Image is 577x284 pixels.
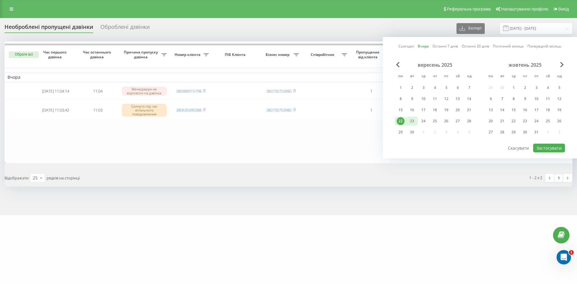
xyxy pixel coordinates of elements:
[508,105,519,115] div: ср 15 жовт 2025 р.
[505,144,532,152] button: Скасувати
[39,50,72,59] span: Час першого дзвінка
[555,72,564,81] abbr: неділя
[487,117,495,125] div: 20
[35,83,77,99] td: [DATE] 11:04:14
[454,117,462,125] div: 27
[395,62,475,68] div: вересень 2025
[431,84,439,92] div: 4
[498,72,507,81] abbr: вівторок
[266,88,292,94] a: 380730703980
[395,105,406,115] div: пн 15 вер 2025 р.
[554,117,565,126] div: нд 26 жовт 2025 р.
[510,117,517,125] div: 22
[485,105,496,115] div: пн 13 жовт 2025 р.
[531,105,542,115] div: пт 17 жовт 2025 р.
[531,83,542,92] div: пт 3 жовт 2025 р.
[81,50,114,59] span: Час останнього дзвінка
[509,72,518,81] abbr: середа
[542,94,554,103] div: сб 11 жовт 2025 р.
[408,117,416,125] div: 23
[431,106,439,114] div: 18
[521,106,529,114] div: 16
[533,117,540,125] div: 24
[527,43,561,49] a: Попередній місяць
[441,83,452,92] div: пт 5 вер 2025 р.
[397,106,405,114] div: 15
[429,94,441,103] div: чт 11 вер 2025 р.
[429,117,441,126] div: чт 25 вер 2025 р.
[173,52,203,57] span: Номер клієнта
[487,128,495,136] div: 27
[465,106,473,114] div: 21
[498,117,506,125] div: 21
[350,83,392,99] td: 1
[419,72,428,81] abbr: середа
[397,128,405,136] div: 29
[395,94,406,103] div: пн 8 вер 2025 р.
[508,94,519,103] div: ср 8 жовт 2025 р.
[498,106,506,114] div: 14
[463,105,475,115] div: нд 21 вер 2025 р.
[554,174,563,182] a: 1
[542,105,554,115] div: сб 18 жовт 2025 р.
[454,95,462,103] div: 13
[408,72,417,81] abbr: вівторок
[521,128,529,136] div: 30
[452,105,463,115] div: сб 20 вер 2025 р.
[555,117,563,125] div: 26
[406,105,418,115] div: вт 16 вер 2025 р.
[441,117,452,126] div: пт 26 вер 2025 р.
[569,250,574,255] span: 1
[441,105,452,115] div: пт 19 вер 2025 р.
[122,104,167,117] div: Скинуто під час вітального повідомлення
[532,72,541,81] abbr: п’ятниця
[555,95,563,103] div: 12
[176,88,201,94] a: 380989015798
[519,94,531,103] div: чт 9 жовт 2025 р.
[263,52,294,57] span: Бізнес номер
[485,94,496,103] div: пн 6 жовт 2025 р.
[395,117,406,126] div: пн 22 вер 2025 р.
[533,144,565,152] button: Застосувати
[542,117,554,126] div: сб 25 жовт 2025 р.
[452,94,463,103] div: сб 13 вер 2025 р.
[266,107,292,113] a: 380730703980
[521,84,529,92] div: 2
[498,95,506,103] div: 7
[408,84,416,92] div: 2
[519,105,531,115] div: чт 16 жовт 2025 р.
[533,128,540,136] div: 31
[442,117,450,125] div: 26
[554,105,565,115] div: нд 19 жовт 2025 р.
[531,128,542,137] div: пт 31 жовт 2025 р.
[35,100,77,120] td: [DATE] 11:03:42
[508,117,519,126] div: ср 22 жовт 2025 р.
[521,117,529,125] div: 23
[431,117,439,125] div: 25
[453,72,462,81] abbr: субота
[485,62,565,68] div: жовтень 2025
[463,117,475,126] div: нд 28 вер 2025 р.
[487,95,495,103] div: 6
[521,72,530,81] abbr: четвер
[496,117,508,126] div: вт 21 жовт 2025 р.
[554,94,565,103] div: нд 12 жовт 2025 р.
[432,43,458,49] a: Останні 7 днів
[406,83,418,92] div: вт 2 вер 2025 р.
[555,106,563,114] div: 19
[493,43,524,49] a: Поточний місяць
[420,106,427,114] div: 17
[9,51,39,58] button: Обрати всі
[463,83,475,92] div: нд 7 вер 2025 р.
[531,94,542,103] div: пт 10 жовт 2025 р.
[454,84,462,92] div: 6
[558,7,569,11] span: Вихід
[122,50,161,59] span: Причина пропуску дзвінка
[487,106,495,114] div: 13
[454,106,462,114] div: 20
[452,83,463,92] div: сб 6 вер 2025 р.
[5,24,93,33] div: Необроблені пропущені дзвінки
[442,72,451,81] abbr: п’ятниця
[465,117,473,125] div: 28
[420,95,427,103] div: 10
